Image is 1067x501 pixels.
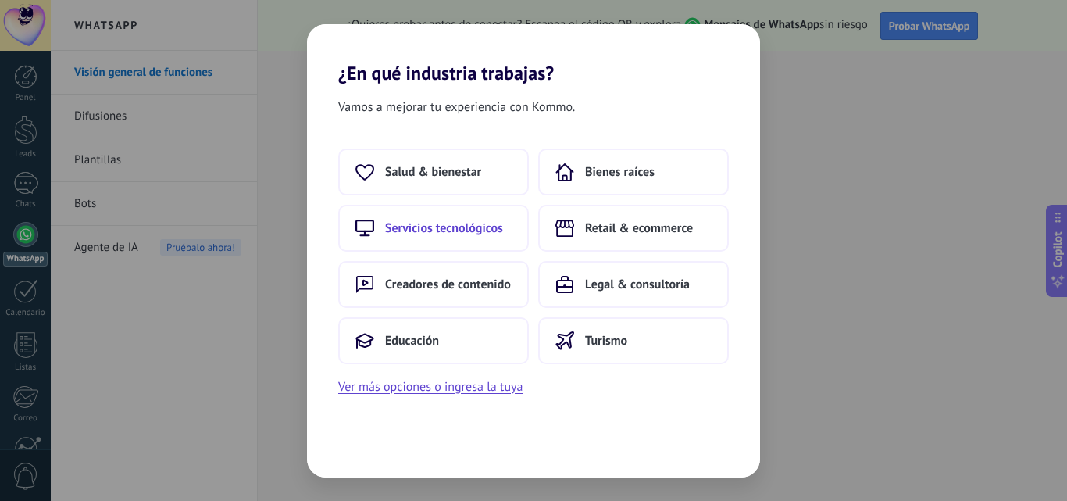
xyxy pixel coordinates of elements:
[585,164,655,180] span: Bienes raíces
[538,149,729,195] button: Bienes raíces
[385,333,439,349] span: Educación
[385,220,503,236] span: Servicios tecnológicos
[338,317,529,364] button: Educación
[585,277,690,292] span: Legal & consultoría
[385,277,511,292] span: Creadores de contenido
[338,261,529,308] button: Creadores de contenido
[338,97,575,117] span: Vamos a mejorar tu experiencia con Kommo.
[538,317,729,364] button: Turismo
[538,205,729,252] button: Retail & ecommerce
[585,220,693,236] span: Retail & ecommerce
[585,333,627,349] span: Turismo
[338,205,529,252] button: Servicios tecnológicos
[307,24,760,84] h2: ¿En qué industria trabajas?
[338,377,523,397] button: Ver más opciones o ingresa la tuya
[538,261,729,308] button: Legal & consultoría
[338,149,529,195] button: Salud & bienestar
[385,164,481,180] span: Salud & bienestar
